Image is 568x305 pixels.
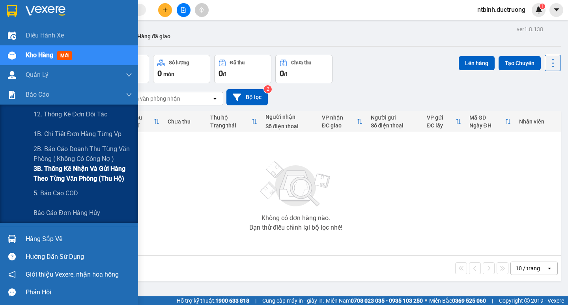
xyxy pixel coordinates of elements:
[8,235,16,243] img: warehouse-icon
[351,298,423,304] strong: 0708 023 035 - 0935 103 250
[7,5,17,17] img: logo-vxr
[249,225,342,231] div: Bạn thử điều chỉnh lại bộ lọc nhé!
[168,118,202,125] div: Chưa thu
[326,296,423,305] span: Miền Nam
[280,69,284,78] span: 0
[8,91,16,99] img: solution-icon
[26,90,49,99] span: Báo cáo
[469,122,505,129] div: Ngày ĐH
[206,111,262,132] th: Toggle SortBy
[465,111,516,132] th: Toggle SortBy
[210,122,251,129] div: Trạng thái
[262,296,324,305] span: Cung cấp máy in - giấy in:
[371,114,419,121] div: Người gửi
[121,111,164,132] th: Toggle SortBy
[540,4,545,9] sup: 1
[492,296,493,305] span: |
[535,6,542,13] img: icon-new-feature
[34,208,100,218] span: Báo cáo đơn hàng hủy
[255,296,256,305] span: |
[8,51,16,60] img: warehouse-icon
[212,95,218,102] svg: open
[26,70,49,80] span: Quản Lý
[223,71,226,77] span: đ
[459,56,495,70] button: Lên hàng
[157,69,162,78] span: 0
[423,111,465,132] th: Toggle SortBy
[26,51,53,59] span: Kho hàng
[256,157,335,212] img: svg+xml;base64,PHN2ZyBjbGFzcz0ibGlzdC1wbHVnX19zdmciIHhtbG5zPSJodHRwOi8vd3d3LnczLm9yZy8yMDAwL3N2Zy...
[8,271,16,278] span: notification
[427,114,455,121] div: VP gửi
[34,129,121,139] span: 1B. Chi tiết đơn hàng từng vp
[265,114,314,120] div: Người nhận
[8,71,16,79] img: warehouse-icon
[469,114,505,121] div: Mã GD
[214,55,271,83] button: Đã thu0đ
[291,60,311,65] div: Chưa thu
[34,188,78,198] span: 5. Báo cáo COD
[125,122,153,129] div: HTTT
[262,215,330,221] div: Không có đơn hàng nào.
[131,27,177,46] button: Hàng đã giao
[26,233,132,245] div: Hàng sắp về
[177,3,191,17] button: file-add
[519,118,557,125] div: Nhân viên
[57,51,72,60] span: mới
[318,111,367,132] th: Toggle SortBy
[163,7,168,13] span: plus
[322,114,357,121] div: VP nhận
[524,298,530,303] span: copyright
[427,122,455,129] div: ĐC lấy
[26,286,132,298] div: Phản hồi
[516,264,540,272] div: 10 / trang
[181,7,186,13] span: file-add
[126,92,132,98] span: down
[34,164,132,183] span: 3B. Thống kê nhận và gửi hàng theo từng văn phòng (thu hộ)
[34,144,132,164] span: 2B. Báo cáo doanh thu từng văn phòng ( không có công nợ )
[34,109,107,119] span: 12. Thống kê đơn đối tác
[8,253,16,260] span: question-circle
[517,25,543,34] div: ver 1.8.138
[546,265,553,271] svg: open
[195,3,209,17] button: aim
[549,3,563,17] button: caret-down
[153,55,210,83] button: Số lượng0món
[210,114,251,121] div: Thu hộ
[26,30,64,40] span: Điều hành xe
[452,298,486,304] strong: 0369 525 060
[199,7,204,13] span: aim
[26,251,132,263] div: Hướng dẫn sử dụng
[169,60,189,65] div: Số lượng
[215,298,249,304] strong: 1900 633 818
[125,114,153,121] div: Đã thu
[158,3,172,17] button: plus
[264,85,272,93] sup: 2
[8,288,16,296] span: message
[371,122,419,129] div: Số điện thoại
[541,4,544,9] span: 1
[177,296,249,305] span: Hỗ trợ kỹ thuật:
[322,122,357,129] div: ĐC giao
[26,269,119,279] span: Giới thiệu Vexere, nhận hoa hồng
[275,55,333,83] button: Chưa thu0đ
[284,71,287,77] span: đ
[425,299,427,302] span: ⚪️
[219,69,223,78] span: 0
[226,89,268,105] button: Bộ lọc
[471,5,532,15] span: ntbinh.ductruong
[429,296,486,305] span: Miền Bắc
[553,6,560,13] span: caret-down
[163,71,174,77] span: món
[230,60,245,65] div: Đã thu
[265,123,314,129] div: Số điện thoại
[499,56,541,70] button: Tạo Chuyến
[8,32,16,40] img: warehouse-icon
[126,95,180,103] div: Chọn văn phòng nhận
[126,72,132,78] span: down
